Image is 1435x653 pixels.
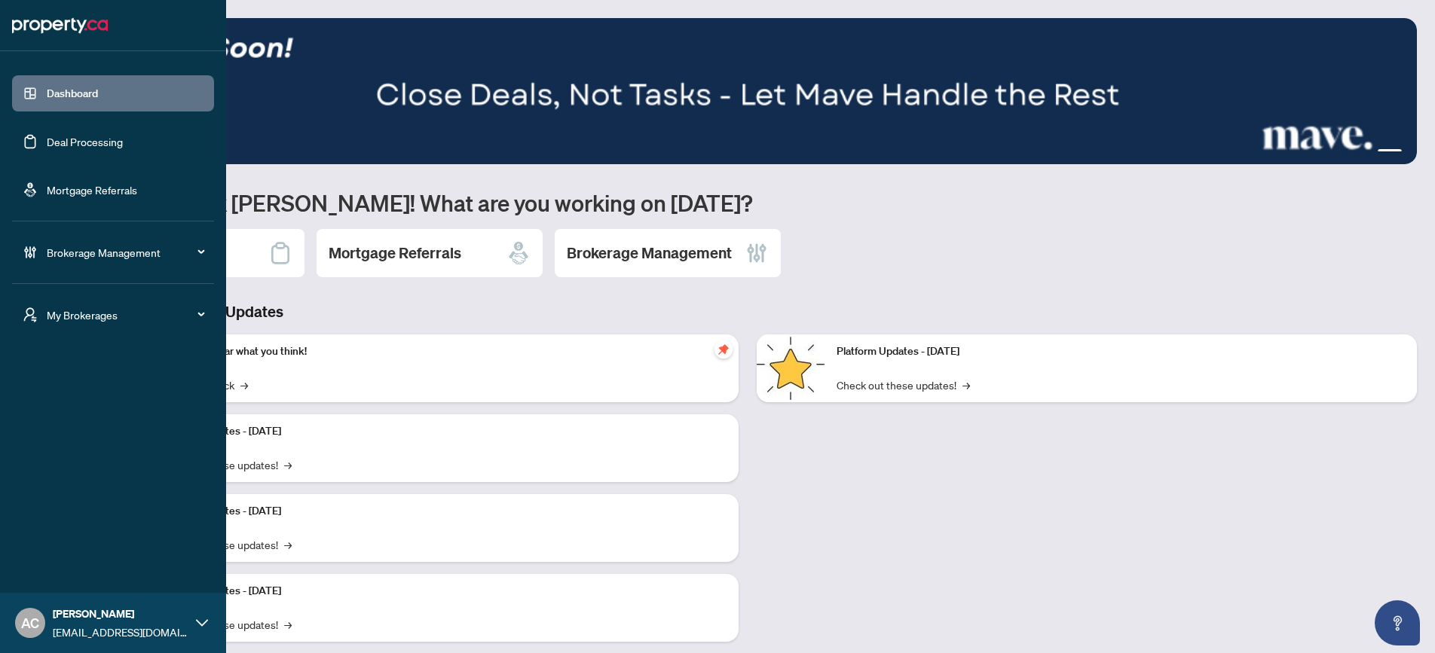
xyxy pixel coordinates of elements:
p: We want to hear what you think! [158,343,727,360]
img: Platform Updates - June 23, 2025 [757,334,825,402]
span: user-switch [23,307,38,322]
span: → [284,456,292,473]
p: Platform Updates - [DATE] [158,503,727,520]
span: → [962,377,970,393]
button: 1 [1342,149,1348,155]
span: AC [21,612,39,633]
a: Dashboard [47,87,98,100]
h2: Mortgage Referrals [329,243,461,264]
span: → [284,536,292,553]
span: → [240,377,248,393]
button: 3 [1366,149,1372,155]
h3: Brokerage & Industry Updates [78,301,1417,322]
h1: Welcome back [PERSON_NAME]! What are you working on [DATE]? [78,188,1417,217]
a: Deal Processing [47,135,123,148]
span: My Brokerages [47,307,203,323]
a: Check out these updates!→ [837,377,970,393]
span: [PERSON_NAME] [53,606,188,622]
span: Brokerage Management [47,244,203,261]
span: [EMAIL_ADDRESS][DOMAIN_NAME] [53,624,188,640]
span: → [284,616,292,633]
p: Platform Updates - [DATE] [158,583,727,600]
p: Platform Updates - [DATE] [837,343,1405,360]
span: pushpin [714,340,733,359]
a: Mortgage Referrals [47,183,137,197]
button: Open asap [1375,600,1420,645]
img: Slide 3 [78,18,1417,164]
p: Platform Updates - [DATE] [158,423,727,440]
img: logo [12,14,108,38]
button: 2 [1354,149,1360,155]
button: 4 [1378,149,1402,155]
h2: Brokerage Management [567,243,732,264]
